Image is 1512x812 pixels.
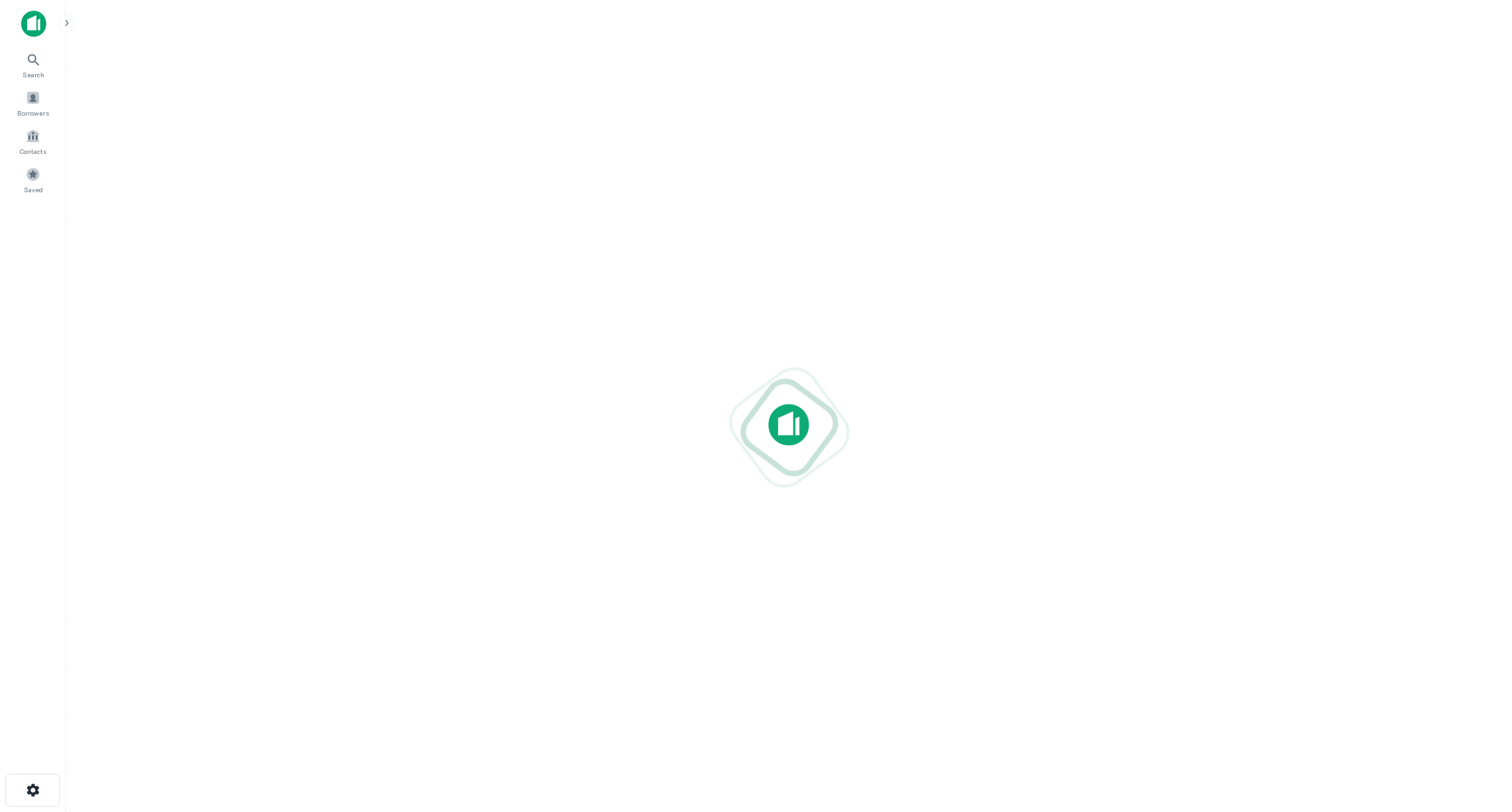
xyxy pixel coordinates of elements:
iframe: Chat Widget [1446,664,1512,727]
a: Borrowers [4,85,62,121]
span: Contacts [20,146,46,157]
a: Saved [4,162,62,198]
a: Search [4,47,62,83]
span: Saved [24,184,43,195]
img: capitalize-icon.png [21,11,46,37]
span: Borrowers [17,108,49,118]
a: Contacts [4,124,62,159]
span: Search [22,69,44,80]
